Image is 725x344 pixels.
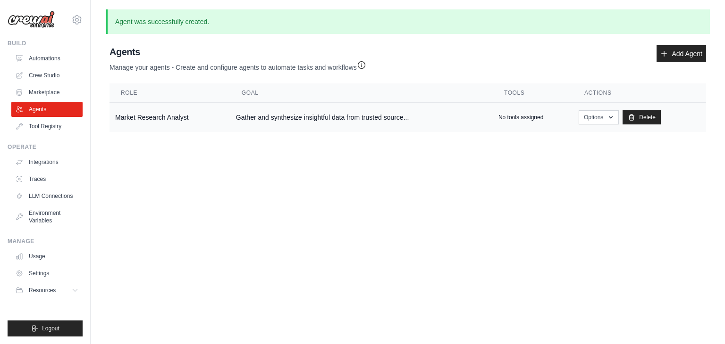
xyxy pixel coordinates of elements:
a: Automations [11,51,83,66]
a: Crew Studio [11,68,83,83]
p: No tools assigned [498,114,543,121]
a: Integrations [11,155,83,170]
td: Market Research Analyst [110,103,230,132]
button: Options [579,110,619,124]
div: Manage [8,238,83,245]
p: Agent was successfully created. [106,9,710,34]
a: Agents [11,102,83,117]
td: Gather and synthesize insightful data from trusted source... [230,103,493,132]
a: LLM Connections [11,188,83,204]
img: Logo [8,11,55,29]
p: Manage your agents - Create and configure agents to automate tasks and workflows [110,58,366,72]
button: Logout [8,320,83,336]
a: Settings [11,266,83,281]
th: Role [110,83,230,103]
a: Traces [11,172,83,187]
a: Usage [11,249,83,264]
a: Add Agent [657,45,706,62]
a: Delete [623,110,661,124]
a: Marketplace [11,85,83,100]
div: Operate [8,143,83,151]
span: Resources [29,287,56,294]
button: Resources [11,283,83,298]
th: Goal [230,83,493,103]
h2: Agents [110,45,366,58]
div: Build [8,40,83,47]
th: Actions [573,83,706,103]
a: Tool Registry [11,119,83,134]
a: Environment Variables [11,205,83,228]
span: Logout [42,325,59,332]
th: Tools [493,83,573,103]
